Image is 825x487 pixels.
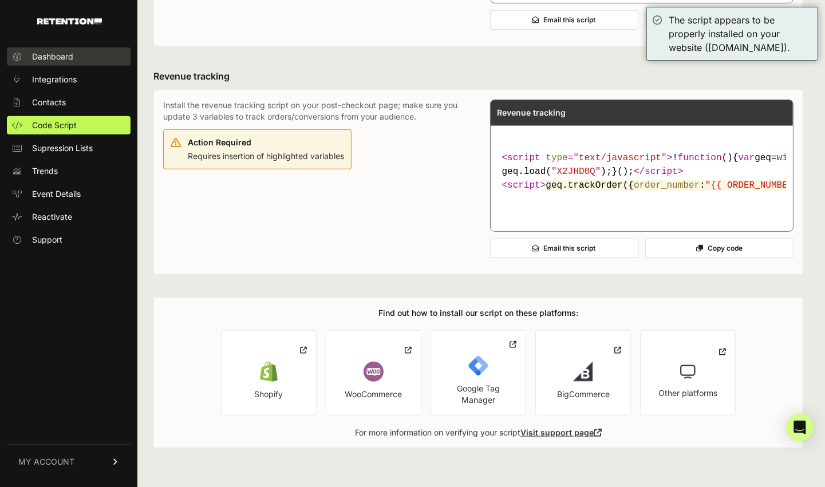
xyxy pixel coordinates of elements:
[355,427,602,438] p: For more information on verifying your script
[738,153,755,163] span: var
[32,74,77,85] span: Integrations
[468,356,488,376] img: Google Tag Manager
[705,180,815,191] span: "{{ ORDER_NUMBER }}"
[7,93,131,112] a: Contacts
[573,362,593,382] img: BigCommerce
[32,51,73,62] span: Dashboard
[546,153,567,163] span: type
[188,137,344,148] div: Action Required
[490,10,638,30] button: Email this script
[551,167,601,177] span: "X2JHD0Q"
[153,69,803,83] h3: Revenue tracking
[507,180,540,191] span: script
[669,13,812,54] div: The script appears to be properly installed on your website ([DOMAIN_NAME]).
[490,239,638,258] button: Email this script
[634,167,683,177] span: </ >
[440,383,516,406] div: Google Tag Manager
[786,414,814,441] div: Open Intercom Messenger
[573,153,666,163] span: "text/javascript"
[7,70,131,89] a: Integrations
[37,18,102,25] img: Retention.com
[326,330,421,415] a: WooCommerce
[32,165,58,177] span: Trends
[7,185,131,203] a: Event Details
[7,231,131,249] a: Support
[32,211,72,223] span: Reactivate
[32,188,81,200] span: Event Details
[32,120,77,131] span: Code Script
[163,100,467,122] p: Install the revenue tracking script on your post-checkout page; make sure you update 3 variables ...
[502,153,673,163] span: < = >
[634,180,700,191] span: order_number
[345,389,402,400] div: WooCommerce
[259,362,279,382] img: Shopify
[535,330,631,415] a: BigCommerce
[645,239,794,258] button: Copy code
[678,153,722,163] span: function
[7,116,131,134] a: Code Script
[18,456,74,468] span: MY ACCOUNT
[658,387,717,399] div: Other platforms
[7,162,131,180] a: Trends
[507,153,540,163] span: script
[557,389,610,400] div: BigCommerce
[32,142,93,154] span: Supression Lists
[364,362,384,382] img: Wordpress
[640,330,736,415] a: Other platforms
[7,47,131,66] a: Dashboard
[7,139,131,157] a: Supression Lists
[645,10,794,30] button: Copy code
[221,330,317,415] a: Shopify
[777,153,810,163] span: window
[378,307,578,319] h3: Find out how to install our script on these platforms:
[254,389,283,400] div: Shopify
[502,180,546,191] span: < >
[32,234,62,246] span: Support
[431,330,526,415] a: Google Tag Manager
[32,97,66,108] span: Contacts
[188,134,344,162] div: Requires insertion of highlighted variables
[491,100,794,125] div: Revenue tracking
[7,444,131,479] a: MY ACCOUNT
[645,167,678,177] span: script
[7,208,131,226] a: Reactivate
[520,427,602,437] a: Visit support page
[678,153,733,163] span: ( )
